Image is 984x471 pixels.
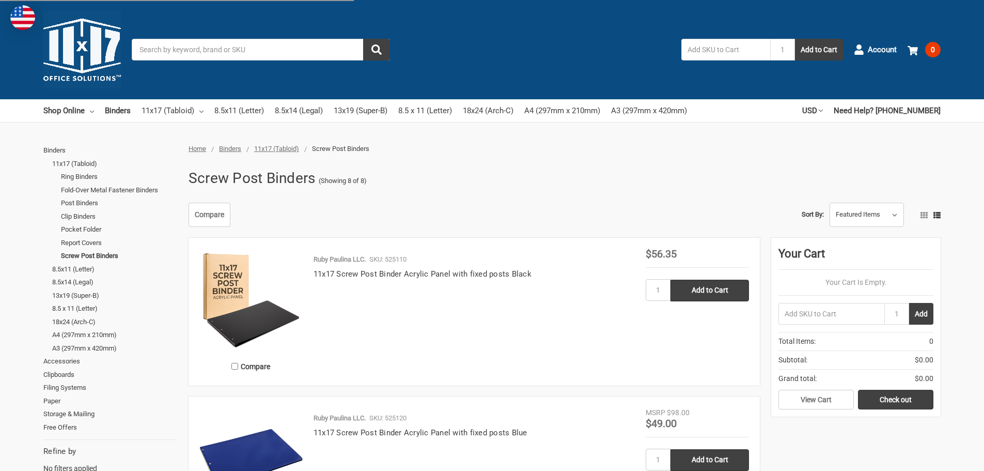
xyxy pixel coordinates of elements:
a: Clipboards [43,368,177,382]
a: Fold-Over Metal Fastener Binders [61,184,177,197]
a: 8.5 x 11 (Letter) [52,302,177,315]
a: Paper [43,394,177,408]
a: 8.5x14 (Legal) [52,276,177,289]
button: Add to Cart [795,39,843,60]
a: 18x24 (Arch-C) [463,99,513,122]
input: Add to Cart [670,280,749,301]
span: Screw Post Binders [312,145,369,153]
img: 11x17.com [43,11,121,88]
a: 13x19 (Super-B) [52,289,177,302]
input: Add SKU to Cart [681,39,770,60]
a: A3 (297mm x 420mm) [611,99,687,122]
a: Binders [219,145,241,153]
a: A4 (297mm x 210mm) [52,328,177,342]
a: Binders [105,99,131,122]
a: Screw Post Binders [61,249,177,263]
h5: Refine by [43,446,177,458]
a: 11x17 Screw Post Binder Acrylic Panel with fixed posts Blue [314,428,527,437]
a: 11x17 (Tabloid) [254,145,299,153]
span: $49.00 [646,417,677,430]
a: 0 [908,36,941,63]
a: USD [802,99,823,122]
p: Ruby Paulina LLC. [314,254,366,265]
a: Shop Online [43,99,94,122]
span: $0.00 [915,355,933,366]
span: 0 [925,42,941,57]
span: $56.35 [646,248,677,260]
span: $0.00 [915,373,933,384]
span: $98.00 [667,408,690,417]
a: Ring Binders [61,170,177,184]
span: Total Items: [778,336,816,347]
h1: Screw Post Binders [189,165,316,192]
img: duty and tax information for United States [10,5,35,30]
a: Post Binders [61,196,177,210]
a: 11x17 (Tabloid) [142,99,204,122]
p: SKU: 525120 [369,413,407,423]
a: 13x19 (Super-B) [334,99,387,122]
a: Report Covers [61,236,177,250]
a: 11x17 (Tabloid) [52,157,177,171]
a: Need Help? [PHONE_NUMBER] [834,99,941,122]
input: Compare [231,363,238,370]
a: 11x17 Screw Post Binder Acrylic Panel with fixed posts Black [314,269,532,279]
a: 8.5 x 11 (Letter) [398,99,452,122]
a: Account [854,36,897,63]
p: SKU: 525110 [369,254,407,265]
p: Your Cart Is Empty. [778,277,933,288]
span: Grand total: [778,373,817,384]
a: Free Offers [43,421,177,434]
a: 8.5x11 (Letter) [214,99,264,122]
p: Ruby Paulina LLC. [314,413,366,423]
input: Add SKU to Cart [778,303,884,325]
label: Sort By: [802,207,824,222]
a: Pocket Folder [61,223,177,236]
label: Compare [199,358,303,375]
iframe: Google Customer Reviews [899,443,984,471]
a: A4 (297mm x 210mm) [524,99,600,122]
input: Add to Cart [670,449,749,471]
span: Subtotal: [778,355,807,366]
a: 18x24 (Arch-C) [52,315,177,329]
div: Your Cart [778,245,933,270]
div: MSRP [646,407,665,418]
a: A3 (297mm x 420mm) [52,342,177,355]
a: Check out [858,390,933,409]
span: 0 [929,336,933,347]
span: (Showing 8 of 8) [319,176,367,186]
a: Filing Systems [43,381,177,394]
a: Clip Binders [61,210,177,223]
a: 8.5x11 (Letter) [52,263,177,276]
input: Search by keyword, brand or SKU [132,39,390,60]
a: Accessories [43,355,177,368]
a: 8.5x14 (Legal) [275,99,323,122]
span: Account [868,44,897,56]
a: Home [189,145,206,153]
a: View Cart [778,390,854,409]
a: Binders [43,144,177,157]
img: 11x17 Screw Post Binder Acrylic Panel with fixed posts Black [199,249,303,352]
a: Storage & Mailing [43,407,177,421]
button: Add [909,303,933,325]
a: Compare [189,203,230,227]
